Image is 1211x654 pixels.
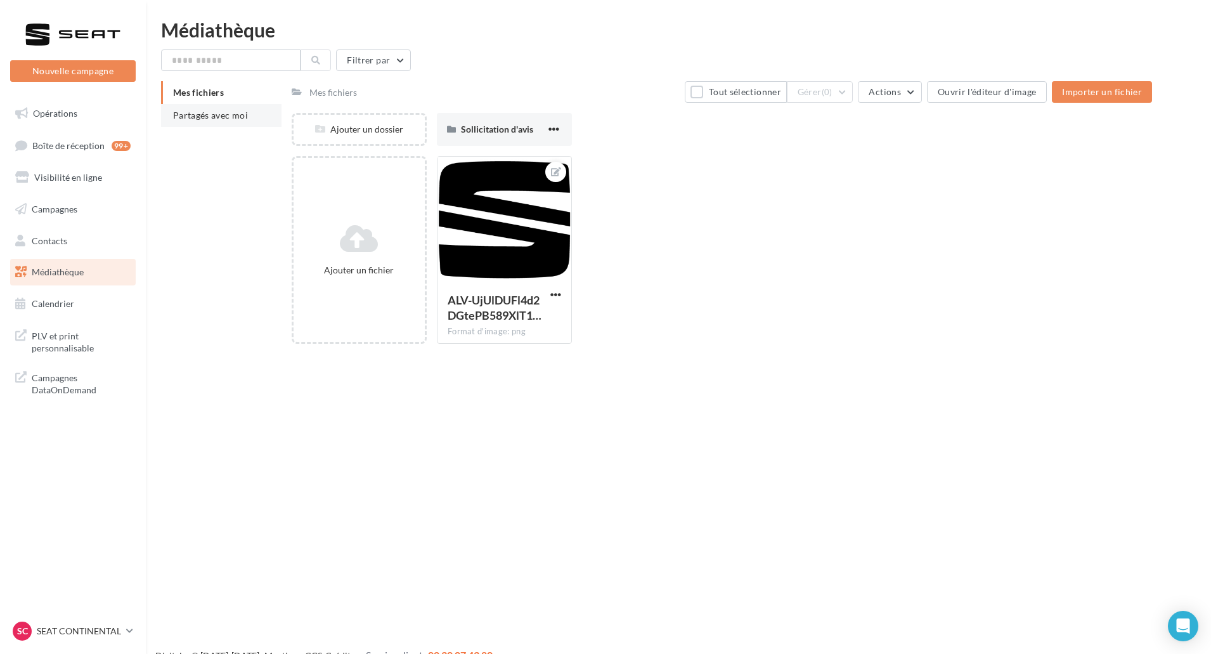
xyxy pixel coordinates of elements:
[161,20,1196,39] div: Médiathèque
[32,140,105,150] span: Boîte de réception
[8,259,138,285] a: Médiathèque
[448,293,541,322] span: ALV-UjUlDUFl4d2DGtePB589XlT15SvZ8UTWpgdBFE49i678oQSRono
[8,322,138,360] a: PLV et print personnalisable
[1062,86,1142,97] span: Importer un fichier
[34,172,102,183] span: Visibilité en ligne
[448,326,561,337] div: Format d'image: png
[32,327,131,355] span: PLV et print personnalisable
[32,369,131,396] span: Campagnes DataOnDemand
[299,264,420,277] div: Ajouter un fichier
[32,204,77,214] span: Campagnes
[858,81,921,103] button: Actions
[112,141,131,151] div: 99+
[461,124,533,134] span: Sollicitation d'avis
[173,110,248,121] span: Partagés avec moi
[8,228,138,254] a: Contacts
[10,60,136,82] button: Nouvelle campagne
[8,100,138,127] a: Opérations
[8,132,138,159] a: Boîte de réception99+
[37,625,121,638] p: SEAT CONTINENTAL
[309,86,357,99] div: Mes fichiers
[294,123,425,136] div: Ajouter un dossier
[8,164,138,191] a: Visibilité en ligne
[822,87,832,97] span: (0)
[32,298,74,309] span: Calendrier
[336,49,411,71] button: Filtrer par
[8,364,138,402] a: Campagnes DataOnDemand
[787,81,853,103] button: Gérer(0)
[33,108,77,119] span: Opérations
[32,235,67,245] span: Contacts
[685,81,786,103] button: Tout sélectionner
[869,86,900,97] span: Actions
[17,625,28,638] span: SC
[10,619,136,643] a: SC SEAT CONTINENTAL
[1052,81,1152,103] button: Importer un fichier
[8,291,138,317] a: Calendrier
[32,266,84,277] span: Médiathèque
[927,81,1047,103] button: Ouvrir l'éditeur d'image
[1168,611,1198,641] div: Open Intercom Messenger
[8,196,138,223] a: Campagnes
[173,87,224,98] span: Mes fichiers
